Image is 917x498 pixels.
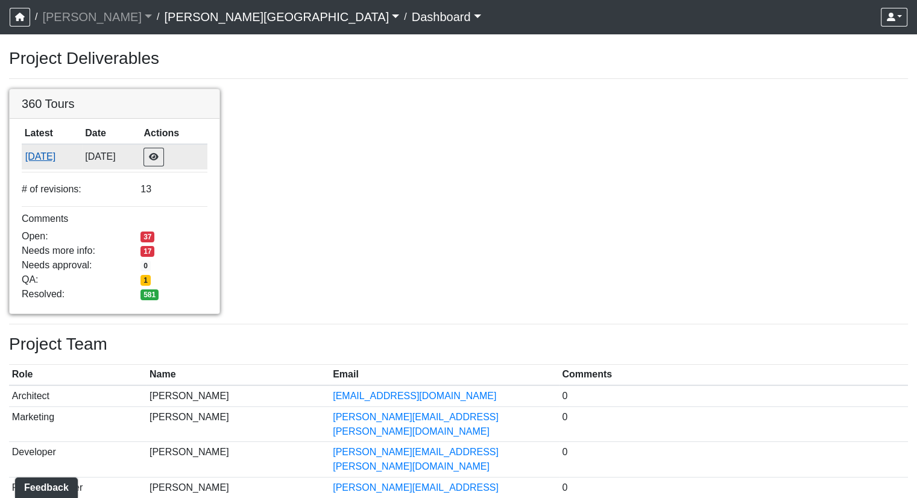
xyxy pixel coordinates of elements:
[333,447,499,471] a: [PERSON_NAME][EMAIL_ADDRESS][PERSON_NAME][DOMAIN_NAME]
[333,391,496,401] a: [EMAIL_ADDRESS][DOMAIN_NAME]
[9,474,80,498] iframe: Ybug feedback widget
[559,442,908,478] td: 0
[9,48,908,69] h3: Project Deliverables
[330,365,559,386] th: Email
[25,149,80,165] button: [DATE]
[147,406,330,442] td: [PERSON_NAME]
[9,406,147,442] td: Marketing
[147,365,330,386] th: Name
[333,412,499,437] a: [PERSON_NAME][EMAIL_ADDRESS][PERSON_NAME][DOMAIN_NAME]
[559,406,908,442] td: 0
[559,365,908,386] th: Comments
[22,144,82,169] td: wzoWVqM2G5FFRq7aL6KUid
[164,5,399,29] a: [PERSON_NAME][GEOGRAPHIC_DATA]
[399,5,411,29] span: /
[30,5,42,29] span: /
[412,5,481,29] a: Dashboard
[559,385,908,406] td: 0
[9,334,908,355] h3: Project Team
[9,385,147,406] td: Architect
[152,5,164,29] span: /
[147,385,330,406] td: [PERSON_NAME]
[147,442,330,478] td: [PERSON_NAME]
[9,365,147,386] th: Role
[9,442,147,478] td: Developer
[42,5,152,29] a: [PERSON_NAME]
